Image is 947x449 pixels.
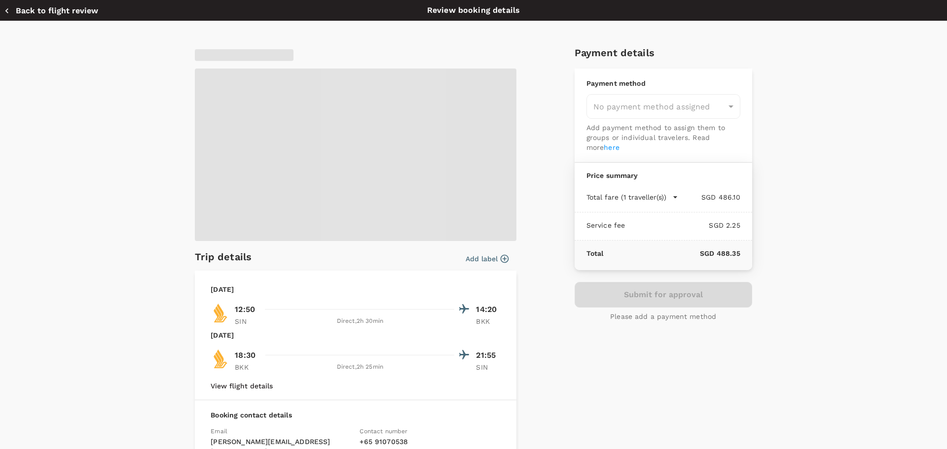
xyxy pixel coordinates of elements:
[603,248,740,258] p: SGD 488.35
[476,304,501,315] p: 14:20
[211,382,273,390] button: View flight details
[586,192,678,202] button: Total fare (1 traveller(s))
[427,4,520,16] p: Review booking details
[211,410,501,420] p: Booking contact details
[265,362,454,372] div: Direct , 2h 25min
[466,254,509,264] button: Add label
[476,349,501,361] p: 21:55
[211,428,227,435] span: Email
[586,94,740,119] div: No payment method assigned
[586,78,740,88] p: Payment method
[211,303,230,323] img: SQ
[211,349,230,369] img: SQ
[211,284,234,294] p: [DATE]
[235,362,259,372] p: BKK
[586,248,604,258] p: Total
[586,220,625,230] p: Service fee
[360,437,501,447] p: + 65 91070538
[476,316,501,326] p: BKK
[235,316,259,326] p: SIN
[195,249,252,265] h6: Trip details
[625,220,740,230] p: SGD 2.25
[235,304,255,315] p: 12:50
[360,428,407,435] span: Contact number
[586,123,740,152] p: Add payment method to assign them to groups or individual travelers. Read more
[476,362,501,372] p: SIN
[575,45,752,61] h6: Payment details
[604,143,619,151] a: here
[4,6,98,16] button: Back to flight review
[678,192,740,202] p: SGD 486.10
[586,171,740,180] p: Price summary
[610,311,716,321] p: Please add a payment method
[211,330,234,340] p: [DATE]
[235,349,255,361] p: 18:30
[586,192,666,202] p: Total fare (1 traveller(s))
[265,316,454,326] div: Direct , 2h 30min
